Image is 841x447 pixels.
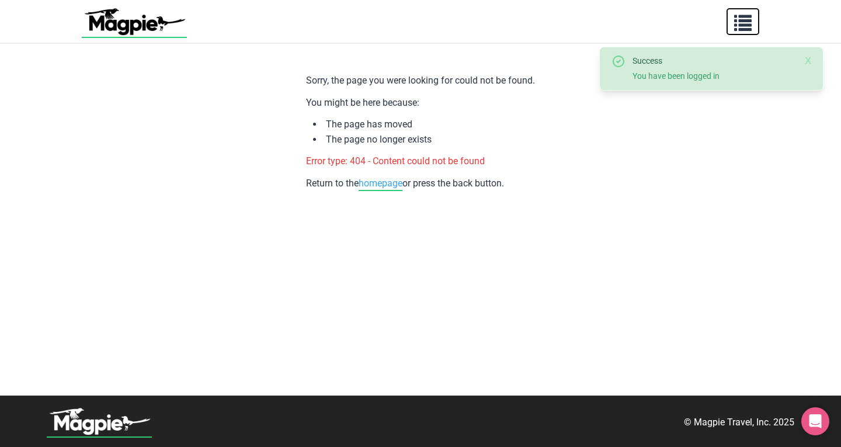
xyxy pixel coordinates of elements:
button: Close [805,54,811,68]
img: logo-ab69f6fb50320c5b225c76a69d11143b.png [82,8,187,36]
div: Open Intercom Messenger [801,407,829,435]
li: The page no longer exists [313,132,535,147]
p: © Magpie Travel, Inc. 2025 [684,415,794,430]
p: You might be here because: [306,95,535,110]
p: Error type: 404 - Content could not be found [306,154,535,169]
p: Sorry, the page you were looking for could not be found. [306,73,535,88]
div: Success [633,54,790,67]
div: You have been logged in [633,70,790,82]
img: logo-white-d94fa1abed81b67a048b3d0f0ab5b955.png [47,407,152,435]
a: homepage [359,178,402,191]
p: Return to the or press the back button. [306,176,535,191]
li: The page has moved [313,117,535,132]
